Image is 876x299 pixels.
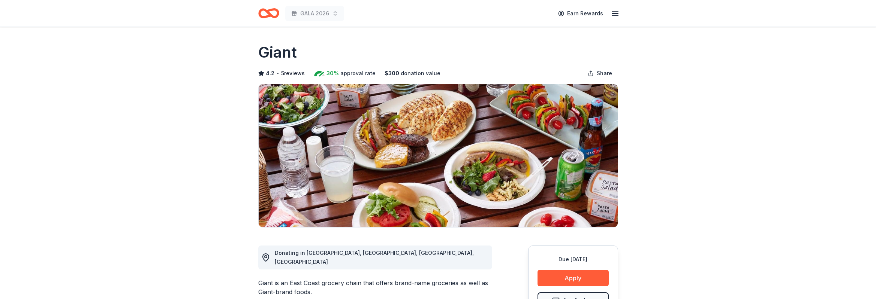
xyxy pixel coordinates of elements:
[266,69,274,78] span: 4.2
[340,69,376,78] span: approval rate
[300,9,329,18] span: GALA 2026
[285,6,344,21] button: GALA 2026
[276,70,279,76] span: •
[597,69,612,78] span: Share
[582,66,618,81] button: Share
[538,255,609,264] div: Due [DATE]
[538,270,609,286] button: Apply
[326,69,339,78] span: 30%
[401,69,440,78] span: donation value
[281,69,305,78] button: 5reviews
[385,69,399,78] span: $ 300
[275,250,474,265] span: Donating in [GEOGRAPHIC_DATA], [GEOGRAPHIC_DATA], [GEOGRAPHIC_DATA], [GEOGRAPHIC_DATA]
[258,4,279,22] a: Home
[259,84,618,227] img: Image for Giant
[258,278,492,296] div: Giant is an East Coast grocery chain that offers brand-name groceries as well as Giant-brand foods.
[554,7,608,20] a: Earn Rewards
[258,42,297,63] h1: Giant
